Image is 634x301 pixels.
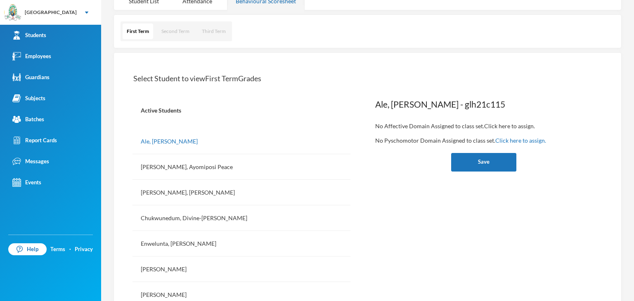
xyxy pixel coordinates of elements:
[50,245,65,254] a: Terms
[132,231,350,256] div: Enwelunta, [PERSON_NAME]
[484,122,535,129] a: Click here to assign.
[25,9,77,16] div: [GEOGRAPHIC_DATA]
[157,24,194,39] button: Second Term
[132,256,350,282] div: [PERSON_NAME]
[451,153,516,172] button: Save
[132,205,350,231] div: Chukwunedum, Divine-[PERSON_NAME]
[12,115,44,124] div: Batches
[12,136,57,145] div: Report Cards
[132,180,350,205] div: [PERSON_NAME], [PERSON_NAME]
[69,245,71,254] div: ·
[12,73,50,82] div: Guardians
[132,98,350,123] p: Active Students
[375,122,593,130] p: No Affective Domain Assigned to class set.
[132,154,350,180] div: [PERSON_NAME], Ayomiposi Peace
[12,52,51,61] div: Employees
[12,157,49,166] div: Messages
[123,24,153,39] button: First Term
[132,129,350,154] div: Ale, [PERSON_NAME]
[5,5,21,21] img: logo
[133,74,261,83] span: Select Student to view First Term Grades
[375,136,593,145] p: No Pyschomotor Domain Assigned to class set.
[198,24,230,39] button: Third Term
[8,243,47,256] a: Help
[12,178,41,187] div: Events
[375,98,593,111] h2: Ale, [PERSON_NAME] - glh21c115
[12,94,45,103] div: Subjects
[495,137,546,144] a: Click here to assign.
[75,245,93,254] a: Privacy
[12,31,46,40] div: Students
